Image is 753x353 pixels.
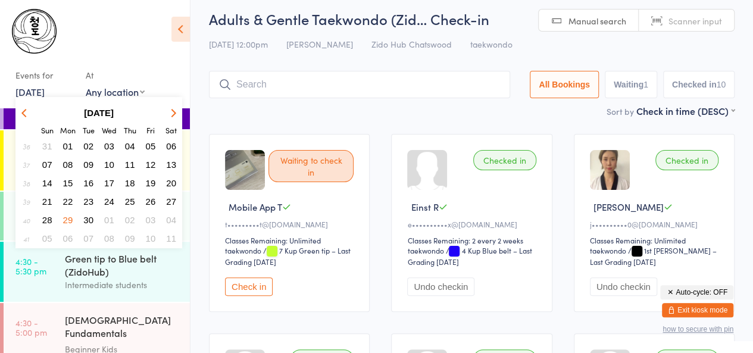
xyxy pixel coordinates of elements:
[23,234,29,243] em: 41
[146,125,155,135] small: Friday
[83,196,93,207] span: 23
[166,233,176,243] span: 11
[79,212,98,228] button: 30
[146,141,156,151] span: 05
[38,230,57,246] button: 05
[42,233,52,243] span: 05
[146,178,156,188] span: 19
[100,230,118,246] button: 08
[15,65,74,85] div: Events for
[162,230,180,246] button: 11
[142,138,160,154] button: 05
[12,9,57,54] img: Chungdo Taekwondo
[84,108,114,118] strong: [DATE]
[225,277,273,296] button: Check in
[146,196,156,207] span: 26
[83,233,93,243] span: 07
[86,85,145,98] div: Any location
[590,245,626,255] div: taekwondo
[38,157,57,173] button: 07
[59,230,77,246] button: 06
[23,197,30,207] em: 39
[42,141,52,151] span: 31
[100,157,118,173] button: 10
[605,71,657,98] button: Waiting1
[38,212,57,228] button: 28
[663,71,735,98] button: Checked in10
[142,230,160,246] button: 10
[63,233,73,243] span: 06
[225,245,351,267] span: / 7 Kup Green tip – Last Grading [DATE]
[146,215,156,225] span: 03
[209,9,735,29] h2: Adults & Gentle Taekwondo (Zid… Check-in
[209,38,268,50] span: [DATE] 12:00pm
[655,150,718,170] div: Checked in
[83,215,93,225] span: 30
[63,141,73,151] span: 01
[470,38,513,50] span: taekwondo
[146,233,156,243] span: 10
[23,160,30,170] em: 37
[286,38,353,50] span: [PERSON_NAME]
[23,215,30,225] em: 40
[104,215,114,225] span: 01
[225,219,357,229] div: t•••••••••t@[DOMAIN_NAME]
[100,193,118,210] button: 24
[142,212,160,228] button: 03
[59,212,77,228] button: 29
[407,245,532,267] span: / 4 Kup Blue belt – Last Grading [DATE]
[59,175,77,191] button: 15
[166,160,176,170] span: 13
[125,178,135,188] span: 18
[162,212,180,228] button: 04
[65,313,180,342] div: [DEMOGRAPHIC_DATA] Fundamentals ([GEOGRAPHIC_DATA])
[4,192,190,240] a: 3:30 -5:00 pmNSG team training[PERSON_NAME]
[23,179,30,188] em: 38
[225,150,265,190] img: image1730711112.png
[41,125,54,135] small: Sunday
[104,233,114,243] span: 08
[4,242,190,302] a: 4:30 -5:30 pmGreen tip to Blue belt (ZidoHub)Intermediate students
[15,318,47,337] time: 4:30 - 5:00 pm
[716,80,726,89] div: 10
[407,245,443,255] div: taekwondo
[79,230,98,246] button: 07
[407,235,539,245] div: Classes Remaining: 2 every 2 weeks
[42,215,52,225] span: 28
[63,178,73,188] span: 15
[59,138,77,154] button: 01
[63,215,73,225] span: 29
[473,150,536,170] div: Checked in
[63,160,73,170] span: 08
[42,196,52,207] span: 21
[59,157,77,173] button: 08
[83,125,95,135] small: Tuesday
[83,141,93,151] span: 02
[166,141,176,151] span: 06
[590,235,722,245] div: Classes Remaining: Unlimited
[104,178,114,188] span: 17
[125,160,135,170] span: 11
[165,125,177,135] small: Saturday
[121,175,139,191] button: 18
[125,196,135,207] span: 25
[142,193,160,210] button: 26
[104,160,114,170] span: 10
[38,175,57,191] button: 14
[411,201,438,213] span: Einst R
[15,257,46,276] time: 4:30 - 5:30 pm
[590,245,717,267] span: / 1st [PERSON_NAME] – Last Grading [DATE]
[100,212,118,228] button: 01
[83,160,93,170] span: 09
[102,125,117,135] small: Wednesday
[371,38,452,50] span: Zido Hub Chatswood
[162,193,180,210] button: 27
[104,141,114,151] span: 03
[166,178,176,188] span: 20
[636,104,735,117] div: Check in time (DESC)
[121,230,139,246] button: 09
[124,125,136,135] small: Thursday
[166,215,176,225] span: 04
[162,157,180,173] button: 13
[668,15,722,27] span: Scanner input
